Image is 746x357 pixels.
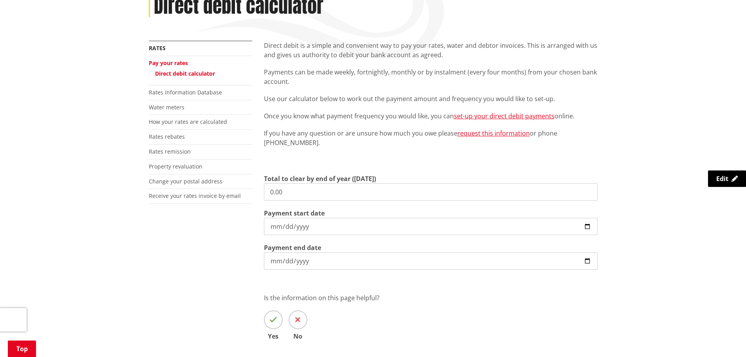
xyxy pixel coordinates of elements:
[149,178,222,185] a: Change your postal address
[710,324,738,352] iframe: Messenger Launcher
[716,174,728,183] span: Edit
[155,70,215,77] a: Direct debit calculator
[149,163,202,170] a: Property revaluation
[264,94,598,103] p: Use our calculator below to work out the payment amount and frequency you would like to set-up.
[8,341,36,357] a: Top
[457,129,530,138] a: request this information
[149,103,184,111] a: Water meters
[264,174,376,183] label: Total to clear by end of year ([DATE])
[264,111,598,121] p: Once you know what payment frequency you would like, you can online.
[289,333,307,339] span: No
[264,41,598,60] p: Direct debit is a simple and convenient way to pay your rates, water and debtor invoices. This is...
[149,59,188,67] a: Pay your rates
[454,112,555,120] a: set-up your direct debit payments
[708,170,746,187] a: Edit
[149,148,191,155] a: Rates remission
[149,44,166,52] a: Rates
[149,133,185,140] a: Rates rebates
[264,293,598,303] p: Is the information on this page helpful?
[149,118,227,125] a: How your rates are calculated
[264,67,598,86] p: Payments can be made weekly, fortnightly, monthly or by instalment (every four months) from your ...
[264,129,598,147] p: If you have any question or are unsure how much you owe please or phone [PHONE_NUMBER].
[149,89,222,96] a: Rates Information Database
[264,333,283,339] span: Yes
[149,192,241,199] a: Receive your rates invoice by email
[264,208,325,218] label: Payment start date
[264,243,321,252] label: Payment end date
